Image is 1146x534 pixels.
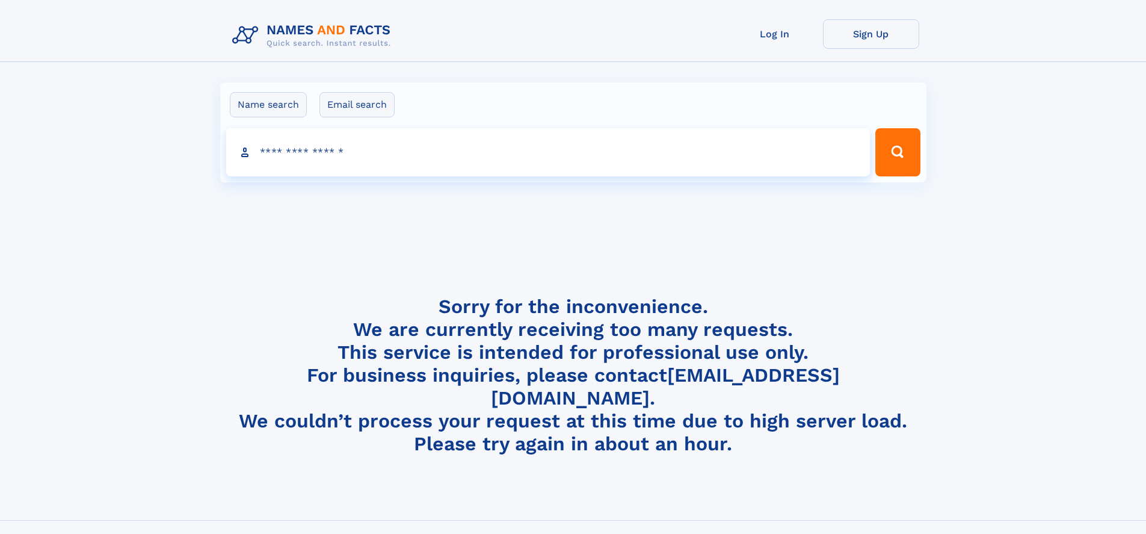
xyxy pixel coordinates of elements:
[227,295,919,456] h4: Sorry for the inconvenience. We are currently receiving too many requests. This service is intend...
[226,128,870,176] input: search input
[875,128,920,176] button: Search Button
[319,92,395,117] label: Email search
[727,19,823,49] a: Log In
[823,19,919,49] a: Sign Up
[230,92,307,117] label: Name search
[491,364,840,409] a: [EMAIL_ADDRESS][DOMAIN_NAME]
[227,19,401,52] img: Logo Names and Facts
